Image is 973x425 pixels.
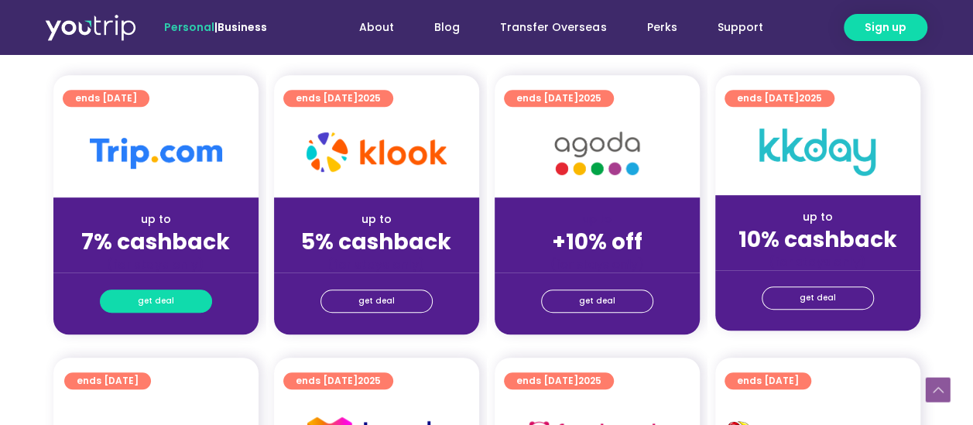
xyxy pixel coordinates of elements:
[725,90,834,107] a: ends [DATE]2025
[358,374,381,387] span: 2025
[339,13,414,42] a: About
[301,227,451,257] strong: 5% cashback
[296,372,381,389] span: ends [DATE]
[283,90,393,107] a: ends [DATE]2025
[77,372,139,389] span: ends [DATE]
[516,372,601,389] span: ends [DATE]
[762,286,874,310] a: get deal
[552,227,642,257] strong: +10% off
[844,14,927,41] a: Sign up
[75,90,137,107] span: ends [DATE]
[296,90,381,107] span: ends [DATE]
[738,224,897,255] strong: 10% cashback
[578,91,601,105] span: 2025
[138,290,174,312] span: get deal
[358,290,395,312] span: get deal
[66,211,246,228] div: up to
[286,211,467,228] div: up to
[737,372,799,389] span: ends [DATE]
[309,13,783,42] nav: Menu
[725,372,811,389] a: ends [DATE]
[865,19,906,36] span: Sign up
[578,374,601,387] span: 2025
[516,90,601,107] span: ends [DATE]
[164,19,267,35] span: |
[800,287,836,309] span: get deal
[507,256,687,272] div: (for stays only)
[728,209,908,225] div: up to
[320,290,433,313] a: get deal
[100,290,212,313] a: get deal
[283,372,393,389] a: ends [DATE]2025
[626,13,697,42] a: Perks
[504,90,614,107] a: ends [DATE]2025
[480,13,626,42] a: Transfer Overseas
[697,13,783,42] a: Support
[583,211,612,227] span: up to
[218,19,267,35] a: Business
[81,227,230,257] strong: 7% cashback
[728,254,908,270] div: (for stays only)
[579,290,615,312] span: get deal
[504,372,614,389] a: ends [DATE]2025
[737,90,822,107] span: ends [DATE]
[66,256,246,272] div: (for stays only)
[164,19,214,35] span: Personal
[64,372,151,389] a: ends [DATE]
[63,90,149,107] a: ends [DATE]
[414,13,480,42] a: Blog
[541,290,653,313] a: get deal
[358,91,381,105] span: 2025
[799,91,822,105] span: 2025
[286,256,467,272] div: (for stays only)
